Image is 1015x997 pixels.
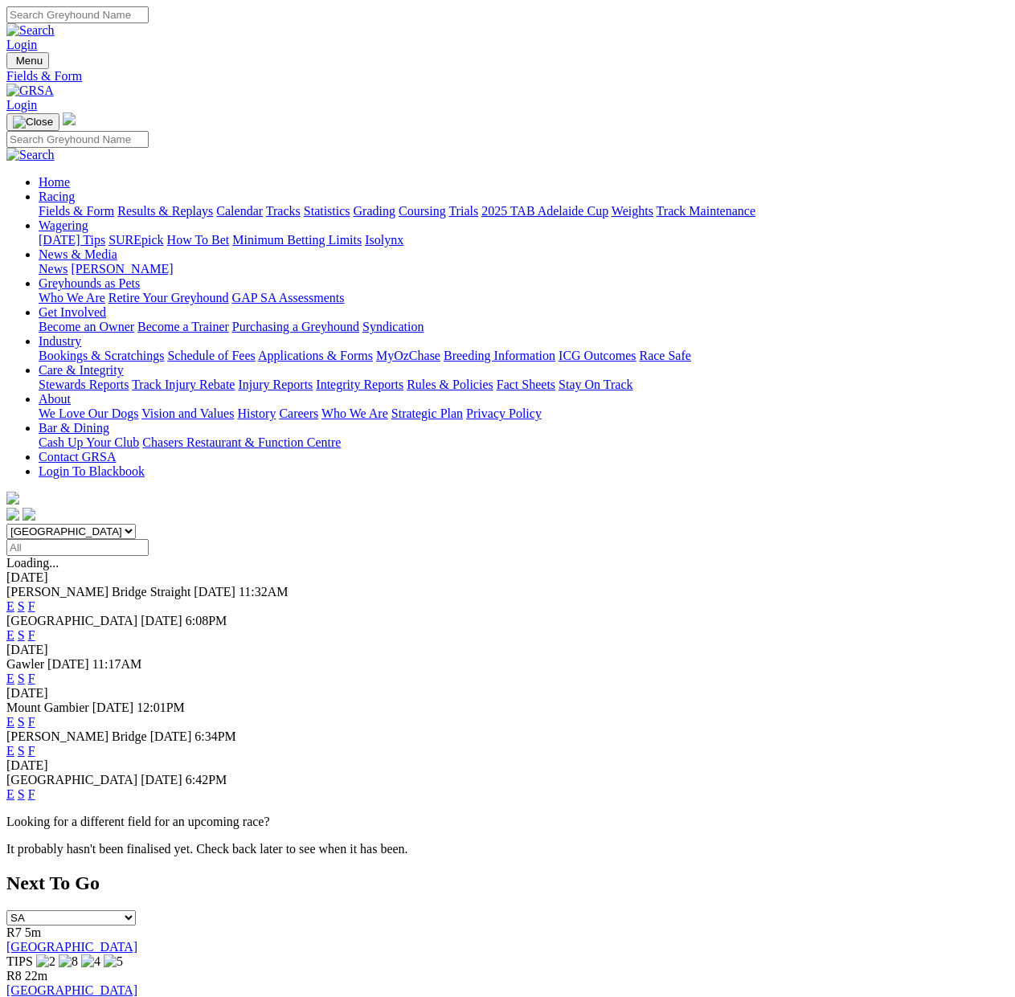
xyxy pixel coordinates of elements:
a: [GEOGRAPHIC_DATA] [6,940,137,954]
a: Syndication [362,320,424,333]
a: Results & Replays [117,204,213,218]
a: F [28,672,35,685]
span: [DATE] [141,614,182,627]
span: [PERSON_NAME] Bridge Straight [6,585,190,599]
div: [DATE] [6,570,1009,585]
a: 2025 TAB Adelaide Cup [481,204,608,218]
a: Contact GRSA [39,450,116,464]
img: 2 [36,954,55,969]
img: 5 [104,954,123,969]
a: ICG Outcomes [559,349,636,362]
a: Vision and Values [141,407,234,420]
a: Rules & Policies [407,378,493,391]
img: twitter.svg [23,508,35,521]
a: E [6,628,14,642]
a: Care & Integrity [39,363,124,377]
span: [GEOGRAPHIC_DATA] [6,773,137,787]
a: Statistics [304,204,350,218]
span: [DATE] [141,773,182,787]
span: 6:34PM [194,729,236,743]
span: [DATE] [194,585,235,599]
span: Loading... [6,556,59,570]
a: Bar & Dining [39,421,109,435]
img: logo-grsa-white.png [63,112,76,125]
a: News [39,262,68,276]
a: Grading [354,204,395,218]
a: S [18,672,25,685]
input: Search [6,131,149,148]
span: 12:01PM [137,701,185,714]
a: History [237,407,276,420]
a: Greyhounds as Pets [39,276,140,290]
a: Chasers Restaurant & Function Centre [142,435,341,449]
a: Schedule of Fees [167,349,255,362]
a: Fields & Form [6,69,1009,84]
a: Weights [612,204,653,218]
button: Toggle navigation [6,52,49,69]
span: [PERSON_NAME] Bridge [6,729,147,743]
a: Breeding Information [444,349,555,362]
span: Menu [16,55,43,67]
span: R7 [6,925,22,939]
a: Login [6,98,37,112]
a: Fact Sheets [497,378,555,391]
a: E [6,672,14,685]
a: S [18,744,25,758]
a: Become an Owner [39,320,134,333]
span: 11:17AM [92,657,142,671]
span: [GEOGRAPHIC_DATA] [6,614,137,627]
img: 4 [81,954,100,969]
span: 5m [25,925,41,939]
a: MyOzChase [376,349,440,362]
a: Strategic Plan [391,407,463,420]
img: logo-grsa-white.png [6,492,19,505]
a: News & Media [39,247,117,261]
a: S [18,599,25,613]
a: [PERSON_NAME] [71,262,173,276]
input: Select date [6,539,149,556]
a: Industry [39,334,81,348]
a: Fields & Form [39,204,114,218]
a: Coursing [399,204,446,218]
a: How To Bet [167,233,230,247]
a: About [39,392,71,406]
span: [DATE] [150,729,192,743]
img: Search [6,148,55,162]
a: S [18,787,25,801]
div: Racing [39,204,1009,219]
a: Home [39,175,70,189]
a: Track Injury Rebate [132,378,235,391]
a: Retire Your Greyhound [108,291,229,304]
a: Login To Blackbook [39,464,145,478]
a: F [28,599,35,613]
a: SUREpick [108,233,163,247]
a: E [6,715,14,729]
span: Gawler [6,657,44,671]
button: Toggle navigation [6,113,59,131]
div: Get Involved [39,320,1009,334]
a: S [18,715,25,729]
a: Purchasing a Greyhound [232,320,359,333]
a: Racing [39,190,75,203]
img: facebook.svg [6,508,19,521]
a: Get Involved [39,305,106,319]
a: Who We Are [39,291,105,304]
img: GRSA [6,84,54,98]
a: E [6,787,14,801]
a: F [28,628,35,642]
div: [DATE] [6,686,1009,701]
div: Wagering [39,233,1009,247]
img: 8 [59,954,78,969]
a: [GEOGRAPHIC_DATA] [6,983,137,997]
span: [DATE] [92,701,134,714]
span: [DATE] [47,657,89,671]
a: GAP SA Assessments [232,291,345,304]
a: Become a Trainer [137,320,229,333]
h2: Next To Go [6,872,1009,894]
div: [DATE] [6,643,1009,657]
a: Track Maintenance [657,204,755,218]
a: Minimum Betting Limits [232,233,362,247]
a: Calendar [216,204,263,218]
a: We Love Our Dogs [39,407,138,420]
